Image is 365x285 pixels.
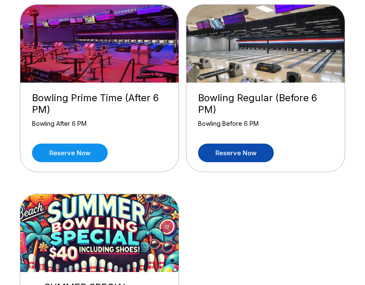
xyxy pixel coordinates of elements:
[32,120,167,135] div: Bowling After 6 PM
[20,194,179,272] img: **SUMMER SPECIAL** (Before 6)
[186,5,346,83] img: Bowling Regular (Before 6 PM)
[20,5,179,83] img: Bowling Prime Time (After 6 PM)
[198,120,333,135] div: Bowling Before 6 PM
[198,144,274,162] a: Reserve now
[198,92,333,115] div: Bowling Regular (Before 6 PM)
[32,144,108,162] a: Reserve now
[32,92,167,115] div: Bowling Prime Time (After 6 PM)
